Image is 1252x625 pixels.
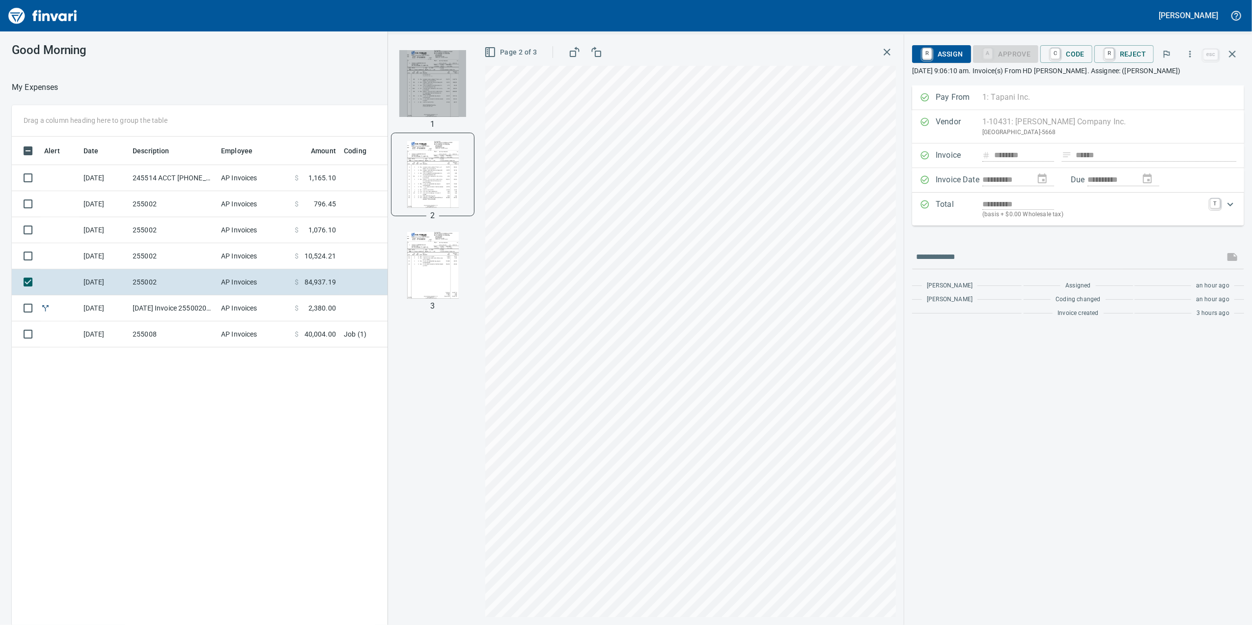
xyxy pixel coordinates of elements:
[1196,295,1229,305] span: an hour ago
[308,303,336,313] span: 2,380.00
[305,277,336,287] span: 84,937.19
[80,243,129,269] td: [DATE]
[80,321,129,347] td: [DATE]
[1210,199,1220,208] a: T
[295,199,299,209] span: $
[912,45,971,63] button: RAssign
[1203,49,1218,60] a: esc
[1048,46,1085,62] span: Code
[1051,48,1060,59] a: C
[129,191,217,217] td: 255002
[1040,45,1092,63] button: CCode
[44,145,60,157] span: Alert
[295,251,299,261] span: $
[24,115,167,125] p: Drag a column heading here to group the table
[305,329,336,339] span: 40,004.00
[80,269,129,295] td: [DATE]
[133,145,182,157] span: Description
[217,295,291,321] td: AP Invoices
[80,191,129,217] td: [DATE]
[129,295,217,321] td: [DATE] Invoice 255002090925 from Tapani Materials (1-29544)
[217,191,291,217] td: AP Invoices
[308,173,336,183] span: 1,165.10
[12,82,58,93] nav: breadcrumb
[6,4,80,28] img: Finvari
[399,50,466,117] img: Page 1
[1201,42,1244,66] span: Close invoice
[399,141,466,208] img: Page 2
[1159,10,1218,21] h5: [PERSON_NAME]
[217,243,291,269] td: AP Invoices
[1105,48,1114,59] a: R
[80,295,129,321] td: [DATE]
[430,210,435,222] p: 2
[80,165,129,191] td: [DATE]
[83,145,99,157] span: Date
[1056,295,1100,305] span: Coding changed
[80,217,129,243] td: [DATE]
[1094,45,1154,63] button: RReject
[129,165,217,191] td: 245514 ACCT [PHONE_NUMBER]
[430,300,435,312] p: 3
[927,295,973,305] span: [PERSON_NAME]
[927,281,973,291] span: [PERSON_NAME]
[221,145,252,157] span: Employee
[1221,245,1244,269] span: This records your message into the invoice and notifies anyone mentioned
[1065,281,1090,291] span: Assigned
[295,277,299,287] span: $
[12,43,324,57] h3: Good Morning
[482,43,541,61] button: Page 2 of 3
[308,225,336,235] span: 1,076.10
[430,118,435,130] p: 1
[912,66,1244,76] p: [DATE] 9:06:10 am. Invoice(s) From HD [PERSON_NAME]. Assignee: ([PERSON_NAME])
[217,321,291,347] td: AP Invoices
[1179,43,1201,65] button: More
[920,46,963,62] span: Assign
[129,269,217,295] td: 255002
[1196,281,1229,291] span: an hour ago
[344,145,379,157] span: Coding
[1057,309,1099,318] span: Invoice created
[311,145,336,157] span: Amount
[982,210,1204,220] p: (basis + $0.00 Wholesale tax)
[936,199,982,220] p: Total
[486,46,537,58] span: Page 2 of 3
[295,329,299,339] span: $
[298,145,336,157] span: Amount
[912,193,1244,226] div: Expand
[133,145,169,157] span: Description
[344,145,366,157] span: Coding
[295,225,299,235] span: $
[83,145,111,157] span: Date
[973,49,1039,57] div: Coding Required
[340,321,585,347] td: Job (1)
[217,217,291,243] td: AP Invoices
[221,145,265,157] span: Employee
[217,165,291,191] td: AP Invoices
[129,243,217,269] td: 255002
[1157,8,1221,23] button: [PERSON_NAME]
[295,303,299,313] span: $
[217,269,291,295] td: AP Invoices
[314,199,336,209] span: 796.45
[1156,43,1177,65] button: Flag
[40,305,51,311] span: Split transaction
[12,82,58,93] p: My Expenses
[44,145,73,157] span: Alert
[305,251,336,261] span: 10,524.21
[295,173,299,183] span: $
[129,321,217,347] td: 255008
[922,48,932,59] a: R
[399,232,466,299] img: Page 3
[1102,46,1146,62] span: Reject
[129,217,217,243] td: 255002
[1196,309,1229,318] span: 3 hours ago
